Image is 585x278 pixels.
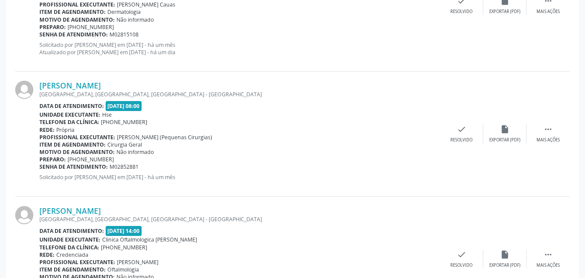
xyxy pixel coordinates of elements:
[450,262,472,268] div: Resolvido
[39,81,101,90] a: [PERSON_NAME]
[39,8,106,16] b: Item de agendamento:
[101,244,147,251] span: [PHONE_NUMBER]
[489,9,520,15] div: Exportar (PDF)
[39,111,100,118] b: Unidade executante:
[537,137,560,143] div: Mais ações
[39,206,101,216] a: [PERSON_NAME]
[537,262,560,268] div: Mais ações
[101,118,147,126] span: [PHONE_NUMBER]
[39,134,115,141] b: Profissional executante:
[537,9,560,15] div: Mais ações
[117,258,158,266] span: [PERSON_NAME]
[39,1,115,8] b: Profissional executante:
[39,31,108,38] b: Senha de atendimento:
[500,250,510,259] i: insert_drive_file
[68,23,114,31] span: [PHONE_NUMBER]
[15,81,33,99] img: img
[543,124,553,134] i: 
[107,266,139,273] span: Oftalmologia
[457,124,466,134] i: check
[110,163,139,170] span: M02852881
[489,262,520,268] div: Exportar (PDF)
[39,251,55,258] b: Rede:
[39,91,440,98] div: [GEOGRAPHIC_DATA], [GEOGRAPHIC_DATA], [GEOGRAPHIC_DATA] - [GEOGRAPHIC_DATA]
[106,226,142,236] span: [DATE] 14:00
[450,137,472,143] div: Resolvido
[500,124,510,134] i: insert_drive_file
[39,118,99,126] b: Telefone da clínica:
[39,156,66,163] b: Preparo:
[56,251,88,258] span: Credenciada
[56,126,74,134] span: Própria
[110,31,139,38] span: M02815108
[117,134,212,141] span: [PERSON_NAME] (Pequenas Cirurgias)
[489,137,520,143] div: Exportar (PDF)
[107,141,142,148] span: Cirurgia Geral
[68,156,114,163] span: [PHONE_NUMBER]
[39,148,115,156] b: Motivo de agendamento:
[39,244,99,251] b: Telefone da clínica:
[116,16,154,23] span: Não informado
[543,250,553,259] i: 
[39,23,66,31] b: Preparo:
[39,227,104,235] b: Data de atendimento:
[39,258,115,266] b: Profissional executante:
[39,173,440,181] p: Solicitado por [PERSON_NAME] em [DATE] - há um mês
[39,236,100,243] b: Unidade executante:
[39,216,440,223] div: [GEOGRAPHIC_DATA], [GEOGRAPHIC_DATA], [GEOGRAPHIC_DATA] - [GEOGRAPHIC_DATA]
[107,8,141,16] span: Dermatologia
[457,250,466,259] i: check
[116,148,154,156] span: Não informado
[39,102,104,110] b: Data de atendimento:
[102,111,112,118] span: Hse
[117,1,175,8] span: [PERSON_NAME] Cauas
[39,16,115,23] b: Motivo de agendamento:
[102,236,197,243] span: Clinica Oftalmologica [PERSON_NAME]
[39,41,440,56] p: Solicitado por [PERSON_NAME] em [DATE] - há um mês Atualizado por [PERSON_NAME] em [DATE] - há um...
[39,141,106,148] b: Item de agendamento:
[39,266,106,273] b: Item de agendamento:
[39,163,108,170] b: Senha de atendimento:
[39,126,55,134] b: Rede:
[450,9,472,15] div: Resolvido
[106,101,142,111] span: [DATE] 08:00
[15,206,33,224] img: img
